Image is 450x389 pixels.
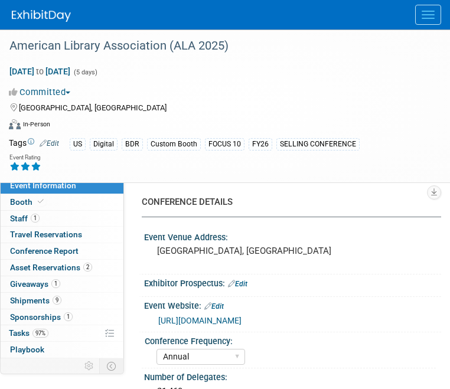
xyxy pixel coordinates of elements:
[158,316,242,325] a: [URL][DOMAIN_NAME]
[64,312,73,321] span: 1
[415,5,441,25] button: Menu
[147,138,201,151] div: Custom Booth
[73,68,97,76] span: (5 days)
[1,293,123,309] a: Shipments9
[10,181,76,190] span: Event Information
[249,138,272,151] div: FY26
[1,342,123,358] a: Playbook
[9,328,48,338] span: Tasks
[9,137,59,151] td: Tags
[10,246,79,256] span: Conference Report
[22,120,50,129] div: In-Person
[9,117,426,135] div: Event Format
[10,345,44,354] span: Playbook
[204,302,224,310] a: Edit
[40,139,59,148] a: Edit
[157,246,428,256] pre: [GEOGRAPHIC_DATA], [GEOGRAPHIC_DATA]
[1,260,123,276] a: Asset Reservations2
[51,279,60,288] span: 1
[70,138,86,151] div: US
[90,138,118,151] div: Digital
[53,296,61,305] span: 9
[9,155,41,161] div: Event Rating
[10,296,61,305] span: Shipments
[1,276,123,292] a: Giveaways1
[5,35,426,57] div: American Library Association (ALA 2025)
[1,227,123,243] a: Travel Reservations
[38,198,44,205] i: Booth reservation complete
[228,280,247,288] a: Edit
[9,119,21,129] img: Format-Inperson.png
[1,309,123,325] a: Sponsorships1
[1,243,123,259] a: Conference Report
[205,138,244,151] div: FOCUS 10
[10,279,60,289] span: Giveaways
[19,103,167,112] span: [GEOGRAPHIC_DATA], [GEOGRAPHIC_DATA]
[144,297,441,312] div: Event Website:
[79,358,100,374] td: Personalize Event Tab Strip
[32,329,48,338] span: 97%
[10,230,82,239] span: Travel Reservations
[145,332,436,347] div: Conference Frequency:
[122,138,143,151] div: BDR
[10,312,73,322] span: Sponsorships
[142,196,432,208] div: CONFERENCE DETAILS
[10,197,46,207] span: Booth
[276,138,360,151] div: SELLING CONFERENCE
[144,228,441,243] div: Event Venue Address:
[1,178,123,194] a: Event Information
[144,368,441,383] div: Number of Delegates:
[1,194,123,210] a: Booth
[1,211,123,227] a: Staff1
[1,325,123,341] a: Tasks97%
[12,10,71,22] img: ExhibitDay
[34,67,45,76] span: to
[10,263,92,272] span: Asset Reservations
[10,214,40,223] span: Staff
[83,263,92,272] span: 2
[31,214,40,223] span: 1
[9,86,75,99] button: Committed
[100,358,124,374] td: Toggle Event Tabs
[144,274,441,290] div: Exhibitor Prospectus:
[9,66,71,77] span: [DATE] [DATE]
